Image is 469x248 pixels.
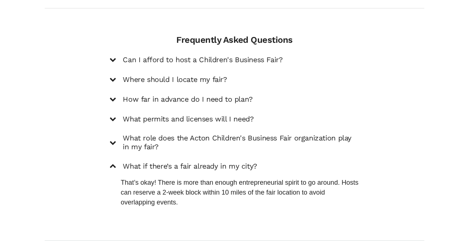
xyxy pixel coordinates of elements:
[121,178,359,207] p: That’s okay! There is more than enough entrepreneurial spirit to go around. Hosts can reserve a 2...
[123,115,254,124] h5: What permits and licenses will I need?
[123,162,257,171] h5: What if there’s a fair already in my city?
[123,56,282,64] h5: Can I afford to host a Children's Business Fair?
[110,35,359,45] h4: Frequently Asked Questions
[123,75,227,84] h5: Where should I locate my fair?
[123,134,359,151] h5: What role does the Acton Children's Business Fair organization play in my fair?
[123,95,252,104] h5: How far in advance do I need to plan?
